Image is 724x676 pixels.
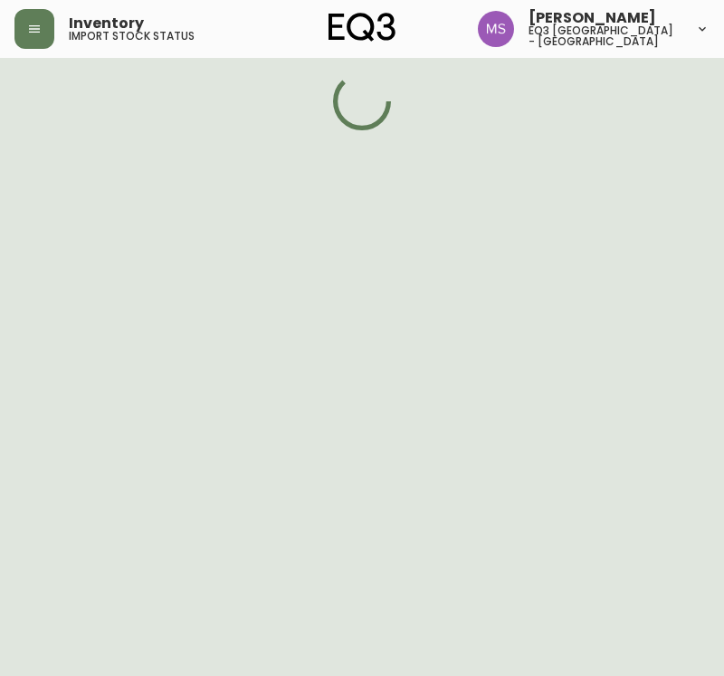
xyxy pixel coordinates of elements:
img: logo [329,13,395,42]
span: [PERSON_NAME] [529,11,656,25]
h5: import stock status [69,31,195,42]
h5: eq3 [GEOGRAPHIC_DATA] - [GEOGRAPHIC_DATA] [529,25,681,47]
span: Inventory [69,16,144,31]
img: 1b6e43211f6f3cc0b0729c9049b8e7af [478,11,514,47]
